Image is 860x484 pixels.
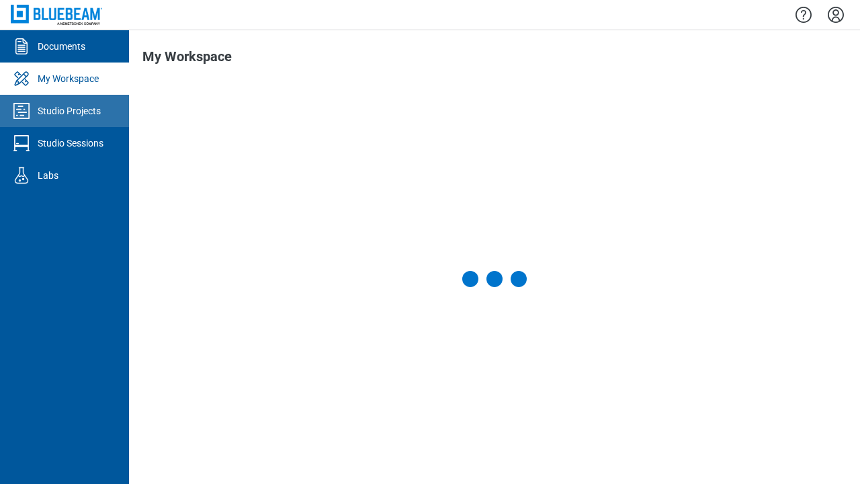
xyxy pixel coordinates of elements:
div: Studio Projects [38,104,101,118]
div: Loading My Workspace [462,271,527,287]
div: Labs [38,169,58,182]
svg: Documents [11,36,32,57]
button: Settings [825,3,847,26]
img: Bluebeam, Inc. [11,5,102,24]
svg: My Workspace [11,68,32,89]
div: My Workspace [38,72,99,85]
svg: Studio Sessions [11,132,32,154]
div: Documents [38,40,85,53]
svg: Studio Projects [11,100,32,122]
svg: Labs [11,165,32,186]
h1: My Workspace [142,49,232,71]
div: Studio Sessions [38,136,103,150]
